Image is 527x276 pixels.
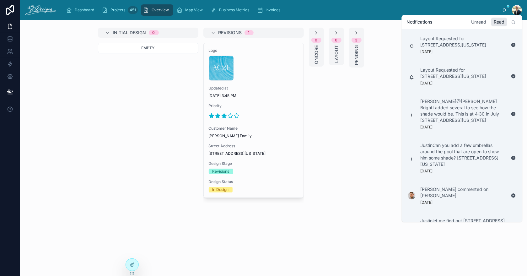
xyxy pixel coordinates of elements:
a: Overview [141,4,173,16]
span: [STREET_ADDRESS][US_STATE] [209,151,298,156]
a: Business Metrics [208,4,254,16]
div: scrollable content [61,3,502,17]
img: Notification icon [408,192,416,199]
a: Dashboard [64,4,99,16]
span: Oncore [313,45,320,64]
span: Map View [185,8,203,13]
p: [DATE] [421,125,433,130]
span: Street Address [209,143,298,149]
div: 0 [315,38,318,43]
div: 0 [335,38,338,43]
a: LogoUpdated at[DATE] 3:45 PMPriorityCustomer Name[PERSON_NAME] FamilyStreet Address[STREET_ADDRES... [203,43,304,198]
span: Empty [142,46,155,50]
span: Overview [152,8,169,13]
a: Map View [175,4,207,16]
a: Invoices [255,4,285,16]
span: [DATE] 3:45 PM [209,93,298,98]
p: Justinlet me find out [STREET_ADDRESS][US_STATE] [421,218,506,230]
div: 451 [128,6,138,14]
span: Customer Name [209,126,298,131]
div: 3 [355,38,358,43]
img: App logo [25,5,56,15]
span: Updated at [209,86,298,91]
span: Pending [353,45,360,65]
span: Dashboard [75,8,94,13]
div: 0 [153,30,155,35]
span: Design Stage [209,161,298,166]
span: Design Status [209,179,298,184]
span: Projects [110,8,125,13]
span: Priority [209,103,298,108]
div: Revisions [212,169,229,174]
span: Revisions [218,30,242,36]
span: Business Metrics [219,8,249,13]
span: Initial Design [113,30,146,36]
p: [DATE] [421,200,433,205]
div: Read [492,18,507,26]
span: Layout [333,45,340,63]
a: Projects451 [100,4,140,16]
span: Invoices [266,8,280,13]
h1: Notifications [407,19,433,25]
p: [PERSON_NAME]@[PERSON_NAME] BrightI added several to see how the shade would be. This is at 4:30 ... [421,98,506,123]
p: [PERSON_NAME] commented on [PERSON_NAME] [421,186,506,199]
p: Layout Requested for [STREET_ADDRESS][US_STATE] [421,35,506,48]
div: 1 [248,30,250,35]
div: In Design [212,187,229,192]
p: JustinCan you add a few umbrellas around the pool that are open to show him some shade? [STREET_A... [421,142,506,167]
p: [DATE] [421,81,433,86]
span: Logo [209,48,298,53]
p: [DATE] [421,169,433,174]
p: [DATE] [421,49,433,54]
div: Unread [469,18,489,26]
p: Layout Requested for [STREET_ADDRESS][US_STATE] [421,67,506,79]
span: [PERSON_NAME] Family [209,133,298,138]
